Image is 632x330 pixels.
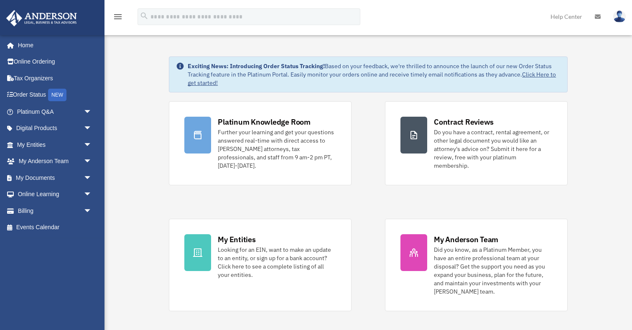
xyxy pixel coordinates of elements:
a: Platinum Q&Aarrow_drop_down [6,103,104,120]
span: arrow_drop_down [84,169,100,187]
a: Billingarrow_drop_down [6,202,104,219]
div: My Entities [218,234,255,245]
div: NEW [48,89,66,101]
span: arrow_drop_down [84,153,100,170]
div: My Anderson Team [434,234,498,245]
a: My Entitiesarrow_drop_down [6,136,104,153]
a: Online Learningarrow_drop_down [6,186,104,203]
a: Click Here to get started! [188,71,556,87]
img: User Pic [613,10,626,23]
div: Further your learning and get your questions answered real-time with direct access to [PERSON_NAM... [218,128,336,170]
div: Did you know, as a Platinum Member, you have an entire professional team at your disposal? Get th... [434,246,552,296]
div: Platinum Knowledge Room [218,117,311,127]
div: Looking for an EIN, want to make an update to an entity, or sign up for a bank account? Click her... [218,246,336,279]
a: Tax Organizers [6,70,104,87]
div: Do you have a contract, rental agreement, or other legal document you would like an attorney's ad... [434,128,552,170]
a: Home [6,37,100,54]
a: Online Ordering [6,54,104,70]
a: My Anderson Teamarrow_drop_down [6,153,104,170]
a: Digital Productsarrow_drop_down [6,120,104,137]
a: Events Calendar [6,219,104,236]
i: search [140,11,149,20]
a: My Documentsarrow_drop_down [6,169,104,186]
strong: Exciting News: Introducing Order Status Tracking! [188,62,325,70]
a: Platinum Knowledge Room Further your learning and get your questions answered real-time with dire... [169,101,352,185]
span: arrow_drop_down [84,103,100,120]
div: Contract Reviews [434,117,494,127]
i: menu [113,12,123,22]
a: Contract Reviews Do you have a contract, rental agreement, or other legal document you would like... [385,101,568,185]
span: arrow_drop_down [84,202,100,220]
a: Order StatusNEW [6,87,104,104]
span: arrow_drop_down [84,136,100,153]
div: Based on your feedback, we're thrilled to announce the launch of our new Order Status Tracking fe... [188,62,561,87]
span: arrow_drop_down [84,186,100,203]
a: menu [113,15,123,22]
a: My Entities Looking for an EIN, want to make an update to an entity, or sign up for a bank accoun... [169,219,352,311]
img: Anderson Advisors Platinum Portal [4,10,79,26]
a: My Anderson Team Did you know, as a Platinum Member, you have an entire professional team at your... [385,219,568,311]
span: arrow_drop_down [84,120,100,137]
